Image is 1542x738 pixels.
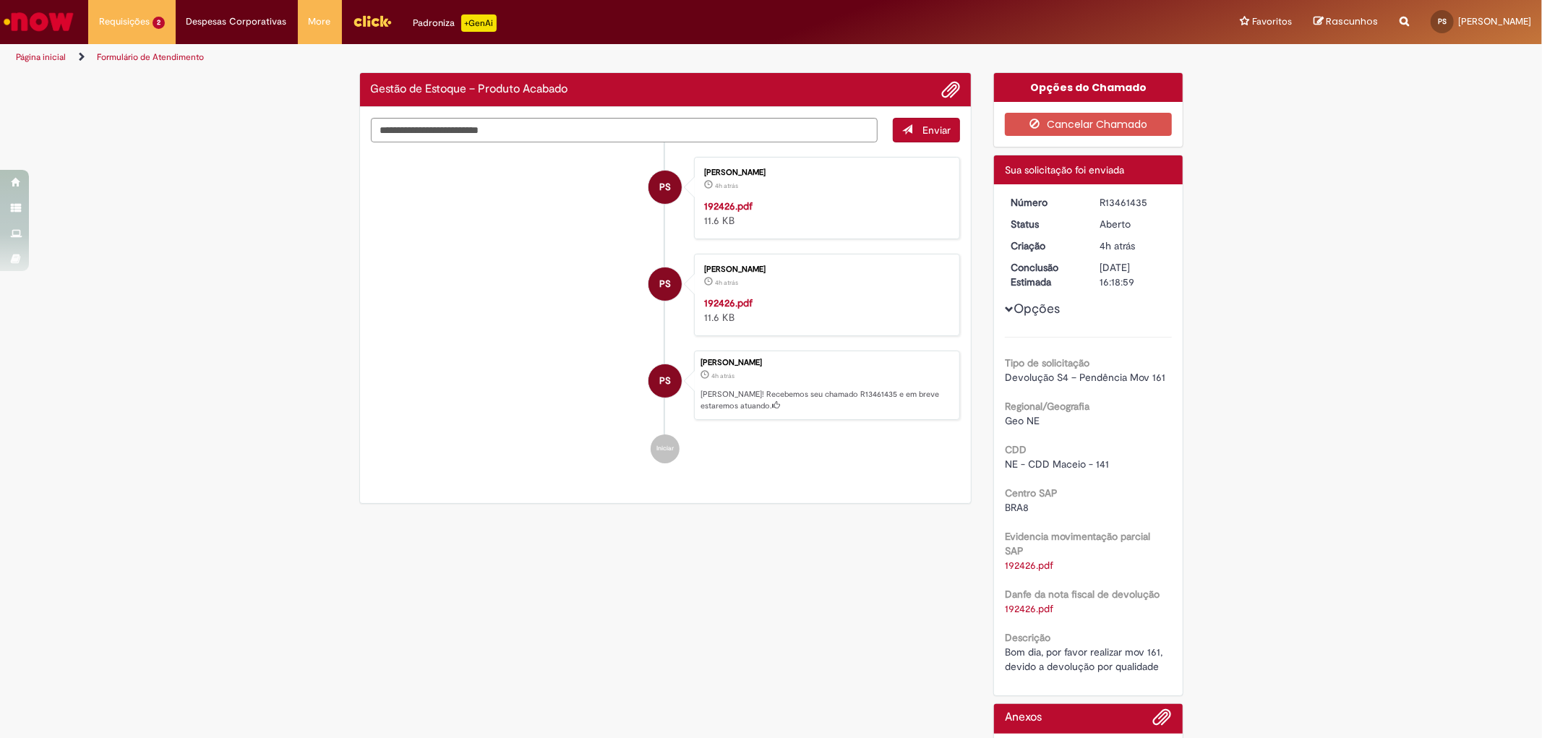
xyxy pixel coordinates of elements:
[1458,15,1531,27] span: [PERSON_NAME]
[187,14,287,29] span: Despesas Corporativas
[715,278,738,287] span: 4h atrás
[715,278,738,287] time: 29/08/2025 10:13:09
[701,389,952,411] p: [PERSON_NAME]! Recebemos seu chamado R13461435 e em breve estaremos atuando.
[659,364,671,398] span: PS
[648,267,682,301] div: Paulo Henrique Rodrigues Dos Santos
[1000,239,1089,253] dt: Criação
[1005,486,1058,499] b: Centro SAP
[994,73,1183,102] div: Opções do Chamado
[704,199,753,213] a: 192426.pdf
[461,14,497,32] p: +GenAi
[704,199,945,228] div: 11.6 KB
[1005,414,1040,427] span: Geo NE
[941,80,960,99] button: Adicionar anexos
[659,267,671,301] span: PS
[715,181,738,190] time: 29/08/2025 10:13:12
[1153,708,1172,734] button: Adicionar anexos
[1005,163,1124,176] span: Sua solicitação foi enviada
[701,359,952,367] div: [PERSON_NAME]
[1100,239,1135,252] time: 29/08/2025 10:18:55
[1005,559,1053,572] a: Download de 192426.pdf
[1005,458,1109,471] span: NE - CDD Maceio - 141
[1100,217,1167,231] div: Aberto
[371,351,961,420] li: Paulo Henrique Rodrigues Dos Santos
[153,17,165,29] span: 2
[1005,356,1089,369] b: Tipo de solicitação
[1005,113,1172,136] button: Cancelar Chamado
[371,118,878,142] textarea: Digite sua mensagem aqui...
[1,7,76,36] img: ServiceNow
[893,118,960,142] button: Enviar
[659,170,671,205] span: PS
[11,44,1017,71] ul: Trilhas de página
[704,296,945,325] div: 11.6 KB
[1000,260,1089,289] dt: Conclusão Estimada
[309,14,331,29] span: More
[1005,400,1089,413] b: Regional/Geografia
[1005,371,1165,384] span: Devolução S4 – Pendência Mov 161
[1252,14,1292,29] span: Favoritos
[1005,501,1029,514] span: BRA8
[715,181,738,190] span: 4h atrás
[1326,14,1378,28] span: Rascunhos
[1314,15,1378,29] a: Rascunhos
[1005,588,1160,601] b: Danfe da nota fiscal de devolução
[704,296,753,309] a: 192426.pdf
[371,83,568,96] h2: Gestão de Estoque – Produto Acabado Histórico de tíquete
[1005,645,1165,673] span: Bom dia, por favor realizar mov 161, devido a devolução por qualidade
[1005,443,1027,456] b: CDD
[1438,17,1447,26] span: PS
[648,171,682,204] div: Paulo Henrique Rodrigues Dos Santos
[99,14,150,29] span: Requisições
[711,372,734,380] time: 29/08/2025 10:18:55
[704,265,945,274] div: [PERSON_NAME]
[16,51,66,63] a: Página inicial
[97,51,204,63] a: Formulário de Atendimento
[414,14,497,32] div: Padroniza
[1005,602,1053,615] a: Download de 192426.pdf
[1005,530,1150,557] b: Evidencia movimentação parcial SAP
[1005,631,1050,644] b: Descrição
[371,142,961,478] ul: Histórico de tíquete
[1000,217,1089,231] dt: Status
[1005,711,1042,724] h2: Anexos
[1100,239,1135,252] span: 4h atrás
[922,124,951,137] span: Enviar
[704,168,945,177] div: [PERSON_NAME]
[1100,260,1167,289] div: [DATE] 16:18:59
[1000,195,1089,210] dt: Número
[1100,239,1167,253] div: 29/08/2025 10:18:55
[711,372,734,380] span: 4h atrás
[1100,195,1167,210] div: R13461435
[353,10,392,32] img: click_logo_yellow_360x200.png
[648,364,682,398] div: Paulo Henrique Rodrigues Dos Santos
